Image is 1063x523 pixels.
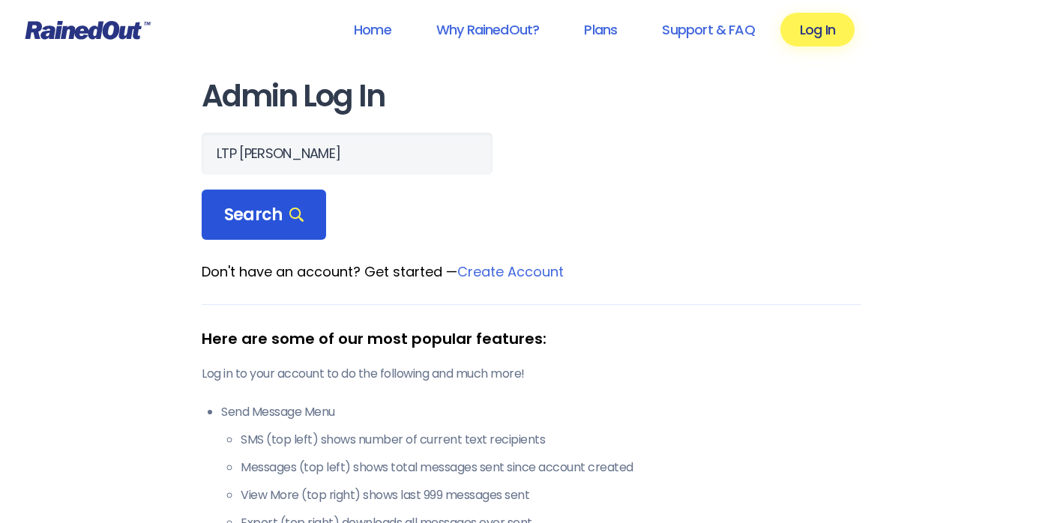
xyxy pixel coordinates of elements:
[241,431,861,449] li: SMS (top left) shows number of current text recipients
[202,133,493,175] input: Search Orgs…
[241,486,861,504] li: View More (top right) shows last 999 messages sent
[780,13,855,46] a: Log In
[202,79,861,113] h1: Admin Log In
[202,327,861,350] div: Here are some of our most popular features:
[564,13,636,46] a: Plans
[241,459,861,477] li: Messages (top left) shows total messages sent since account created
[334,13,411,46] a: Home
[457,262,564,281] a: Create Account
[202,190,326,241] div: Search
[417,13,559,46] a: Why RainedOut?
[202,365,861,383] p: Log in to your account to do the following and much more!
[642,13,774,46] a: Support & FAQ
[224,205,304,226] span: Search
